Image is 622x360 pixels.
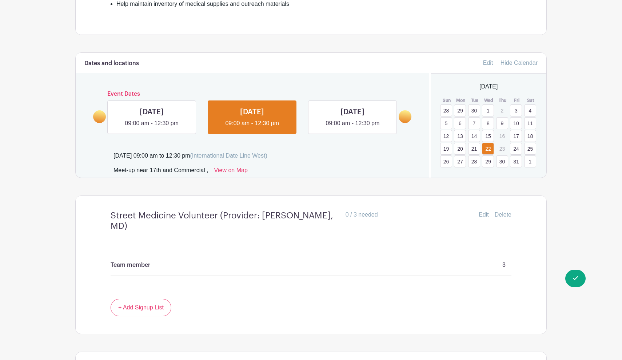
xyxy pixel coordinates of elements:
[524,130,536,142] a: 18
[468,155,480,167] a: 28
[454,97,468,104] th: Mon
[524,104,536,116] a: 4
[482,104,494,116] a: 1
[496,143,508,154] p: 23
[440,117,452,129] a: 5
[510,97,524,104] th: Fri
[510,155,522,167] a: 31
[510,130,522,142] a: 17
[479,82,498,91] span: [DATE]
[496,130,508,142] p: 16
[111,261,150,269] p: Team member
[482,155,494,167] a: 29
[468,143,480,155] a: 21
[440,104,452,116] a: 28
[482,117,494,129] a: 8
[496,97,510,104] th: Thu
[440,130,452,142] a: 12
[440,97,454,104] th: Sun
[483,57,493,69] a: Edit
[454,143,466,155] a: 20
[510,104,522,116] a: 3
[111,210,340,232] h4: Street Medicine Volunteer (Provider: [PERSON_NAME], MD)
[496,105,508,116] p: 2
[496,117,508,129] a: 9
[524,143,536,155] a: 25
[468,97,482,104] th: Tue
[454,104,466,116] a: 29
[495,210,511,219] a: Delete
[190,153,267,159] span: (International Date Line West)
[454,155,466,167] a: 27
[482,130,494,142] a: 15
[501,60,538,66] a: Hide Calendar
[440,143,452,155] a: 19
[454,117,466,129] a: 6
[524,97,538,104] th: Sat
[482,143,494,155] a: 22
[113,166,208,178] div: Meet-up near 17th and Commercial ,
[214,166,248,178] a: View on Map
[454,130,466,142] a: 13
[524,117,536,129] a: 11
[84,60,139,67] h6: Dates and locations
[346,210,378,219] div: 0 / 3 needed
[524,155,536,167] a: 1
[468,130,480,142] a: 14
[510,117,522,129] a: 10
[468,117,480,129] a: 7
[482,97,496,104] th: Wed
[479,210,489,219] a: Edit
[510,143,522,155] a: 24
[111,299,171,316] a: + Add Signup List
[113,151,267,160] div: [DATE] 09:00 am to 12:30 pm
[440,155,452,167] a: 26
[496,155,508,167] a: 30
[106,91,399,98] h6: Event Dates
[468,104,480,116] a: 30
[502,261,506,269] p: 3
